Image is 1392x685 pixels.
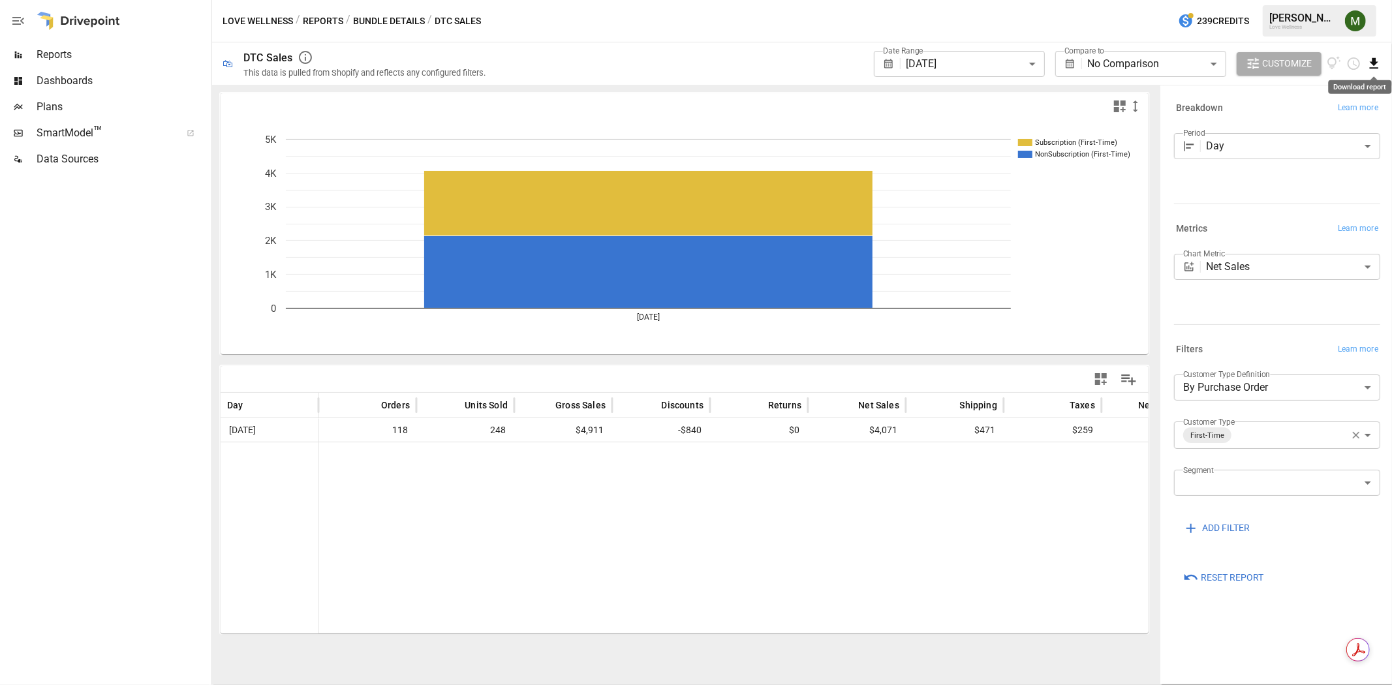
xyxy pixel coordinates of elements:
span: First-Time [1185,428,1230,443]
div: / [427,13,432,29]
span: Orders [381,399,410,412]
span: Learn more [1338,102,1378,115]
label: Date Range [883,45,923,56]
button: Sort [1050,396,1068,414]
span: Returns [768,399,801,412]
span: Taxes [1070,399,1095,412]
button: Sort [940,396,959,414]
h6: Metrics [1176,222,1208,236]
label: Customer Type [1183,416,1235,427]
div: Download report [1329,80,1392,94]
div: This data is pulled from Shopify and reflects any configured filters. [243,68,486,78]
span: Net Revenue [1138,399,1193,412]
span: Shipping [960,399,997,412]
span: Reports [37,47,209,63]
span: $259 [1010,419,1095,442]
text: 0 [271,303,276,314]
button: Sort [536,396,554,414]
span: $4,801 [1108,419,1193,442]
span: Data Sources [37,151,209,167]
span: $4,071 [814,419,899,442]
text: 2K [265,235,277,247]
div: [PERSON_NAME] [1269,12,1337,24]
span: -$840 [619,419,704,442]
button: View documentation [1327,52,1342,76]
label: Customer Type Definition [1183,369,1271,380]
span: ADD FILTER [1202,520,1250,536]
text: Subscription (First-Time) [1035,138,1117,147]
span: Discounts [661,399,704,412]
img: Meredith Lacasse [1345,10,1366,31]
span: $0 [717,419,801,442]
span: 239 Credits [1197,13,1249,29]
div: Love Wellness [1269,24,1337,30]
button: Reports [303,13,343,29]
label: Segment [1183,464,1214,476]
div: By Purchase Order [1174,374,1380,401]
div: Net Sales [1207,254,1380,280]
label: Chart Metric [1183,248,1226,259]
div: / [346,13,350,29]
span: Dashboards [37,73,209,89]
button: Reset Report [1174,566,1273,589]
h6: Breakdown [1176,101,1223,115]
button: Sort [1119,396,1137,414]
button: ADD FILTER [1174,517,1259,540]
span: [DATE] [227,419,258,442]
button: Sort [839,396,857,414]
span: [DATE] [906,57,936,70]
text: 3K [265,201,277,213]
label: Period [1183,127,1205,138]
h6: Filters [1176,342,1203,357]
span: $471 [912,419,997,442]
button: Love Wellness [223,13,293,29]
button: Sort [245,396,263,414]
button: Schedule report [1346,56,1361,71]
span: $4,911 [521,419,606,442]
button: 239Credits [1173,9,1254,33]
span: Reset Report [1201,570,1263,586]
span: Gross Sales [555,399,606,412]
div: No Comparison [1087,51,1226,77]
label: Compare to [1064,45,1105,56]
span: Units Sold [465,399,508,412]
button: Sort [642,396,660,414]
span: 248 [423,419,508,442]
text: 4K [265,168,277,179]
button: Manage Columns [1114,365,1143,394]
div: DTC Sales [243,52,292,64]
span: Learn more [1338,343,1378,356]
span: Learn more [1338,222,1378,236]
span: ™ [93,123,102,140]
div: Day [1207,133,1380,159]
button: Bundle Details [353,13,425,29]
span: Day [227,399,243,412]
button: Download report [1367,56,1382,71]
button: Sort [749,396,767,414]
button: Customize [1237,52,1322,76]
button: Sort [445,396,463,414]
button: Meredith Lacasse [1337,3,1374,39]
text: 5K [265,134,277,145]
span: Plans [37,99,209,115]
div: 🛍 [223,57,233,70]
text: [DATE] [637,312,660,322]
span: Customize [1263,55,1312,72]
text: NonSubscription (First-Time) [1035,150,1130,159]
svg: A chart. [221,119,1150,354]
span: SmartModel [37,125,172,141]
span: Net Sales [858,399,899,412]
div: / [296,13,300,29]
text: 1K [265,269,277,281]
span: 118 [325,419,410,442]
button: Sort [362,396,380,414]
